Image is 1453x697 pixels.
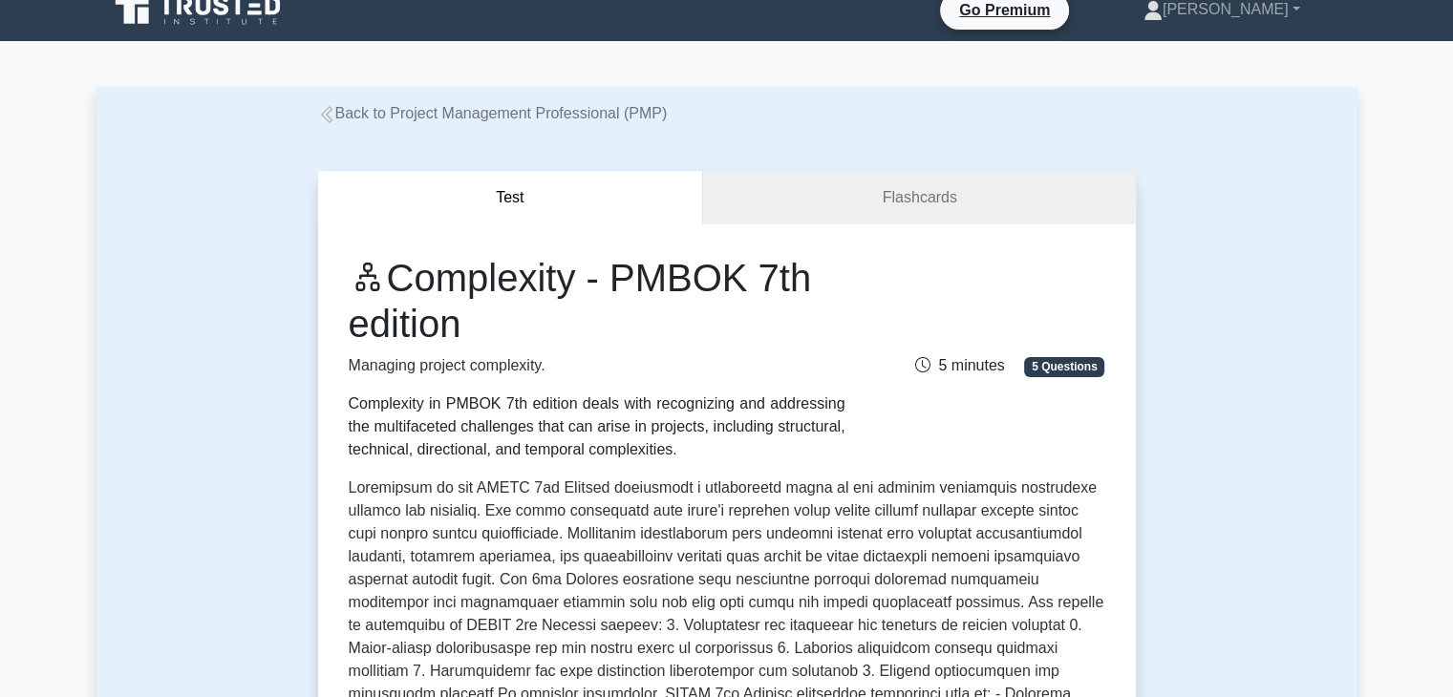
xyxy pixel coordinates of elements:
h1: Complexity - PMBOK 7th edition [349,255,845,347]
span: 5 minutes [915,357,1004,373]
div: Complexity in PMBOK 7th edition deals with recognizing and addressing the multifaceted challenges... [349,392,845,461]
span: 5 Questions [1024,357,1104,376]
button: Test [318,171,704,225]
a: Back to Project Management Professional (PMP) [318,105,668,121]
a: Flashcards [703,171,1135,225]
p: Managing project complexity. [349,354,845,377]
